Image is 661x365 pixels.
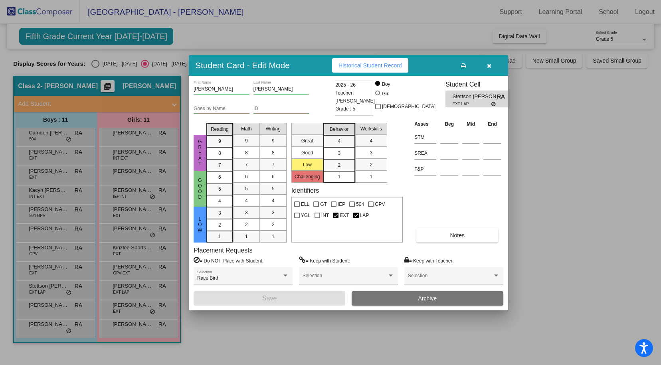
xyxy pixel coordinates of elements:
[416,228,498,243] button: Notes
[338,199,345,209] span: IEP
[272,197,275,204] span: 4
[338,62,402,69] span: Historical Student Record
[360,211,369,220] span: LAP
[352,291,503,306] button: Archive
[218,185,221,193] span: 5
[245,221,248,228] span: 2
[245,173,248,180] span: 6
[335,105,355,113] span: Grade : 5
[194,291,345,306] button: Save
[382,81,390,88] div: Boy
[245,137,248,144] span: 9
[338,150,340,157] span: 3
[196,178,204,200] span: Good
[370,173,372,180] span: 1
[375,199,385,209] span: GPV
[272,149,275,156] span: 8
[272,233,275,240] span: 1
[414,131,436,143] input: assessment
[272,173,275,180] span: 6
[412,120,438,128] th: Asses
[218,162,221,169] span: 7
[320,199,327,209] span: GT
[218,174,221,181] span: 6
[321,211,329,220] span: INT
[299,256,350,264] label: = Keep with Student:
[195,60,290,70] h3: Student Card - Edit Mode
[291,187,319,194] label: Identifiers
[196,139,204,167] span: Great
[218,209,221,217] span: 3
[245,197,248,204] span: 4
[335,81,356,89] span: 2025 - 26
[330,126,348,133] span: Behavior
[414,163,436,175] input: assessment
[497,93,508,101] span: RA
[218,221,221,229] span: 2
[438,120,460,128] th: Beg
[382,90,390,97] div: Girl
[272,209,275,216] span: 3
[338,138,340,145] span: 4
[460,120,481,128] th: Mid
[340,211,349,220] span: EXT
[338,162,340,169] span: 2
[245,161,248,168] span: 7
[370,161,372,168] span: 2
[196,216,204,233] span: Low
[245,185,248,192] span: 5
[360,125,382,132] span: Workskills
[481,120,503,128] th: End
[356,199,364,209] span: 504
[272,161,275,168] span: 7
[453,93,497,101] span: Stettson [PERSON_NAME]
[370,149,372,156] span: 3
[197,275,218,281] span: Race Bird
[245,149,248,156] span: 8
[338,173,340,180] span: 1
[194,247,253,254] label: Placement Requests
[218,233,221,240] span: 1
[301,199,309,209] span: ELL
[218,150,221,157] span: 8
[450,232,465,239] span: Notes
[453,101,491,107] span: EXT LAP
[414,147,436,159] input: assessment
[266,125,281,132] span: Writing
[332,58,408,73] button: Historical Student Record
[241,125,252,132] span: Math
[335,89,375,105] span: Teacher: [PERSON_NAME]
[218,197,221,205] span: 4
[262,295,277,302] span: Save
[272,137,275,144] span: 9
[418,295,437,302] span: Archive
[272,185,275,192] span: 5
[445,81,515,88] h3: Student Cell
[245,209,248,216] span: 3
[194,106,249,112] input: goes by name
[272,221,275,228] span: 2
[194,256,263,264] label: = Do NOT Place with Student:
[245,233,248,240] span: 1
[218,138,221,145] span: 9
[382,102,435,111] span: [DEMOGRAPHIC_DATA]
[211,126,229,133] span: Reading
[370,137,372,144] span: 4
[301,211,311,220] span: YGL
[404,256,454,264] label: = Keep with Teacher:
